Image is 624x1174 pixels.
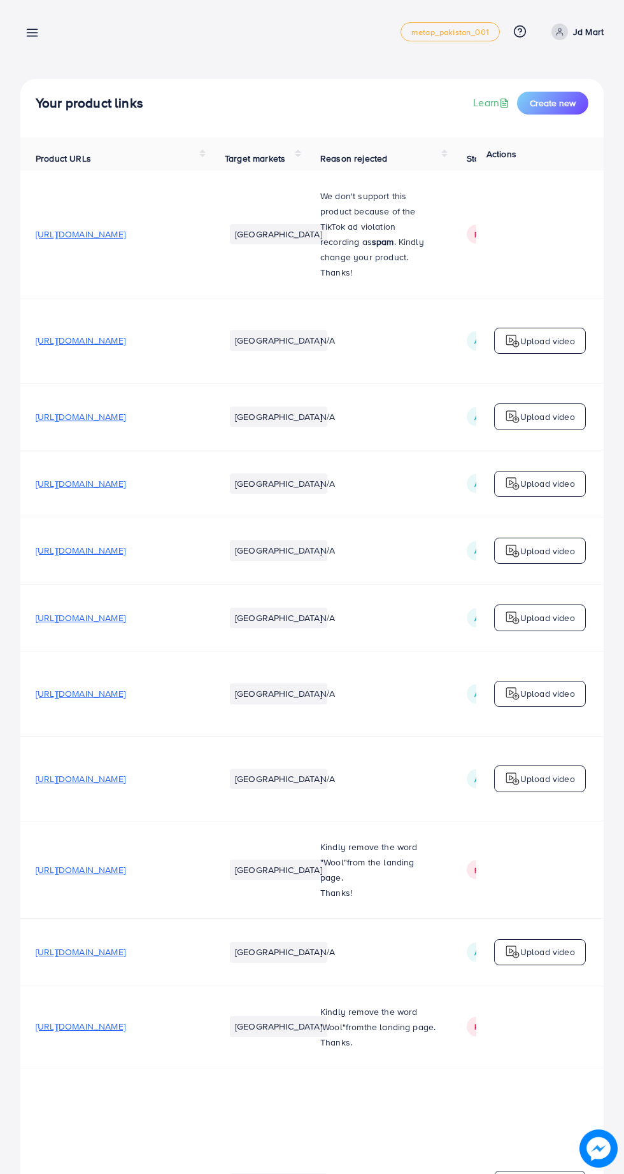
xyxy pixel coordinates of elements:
span: Reason rejected [320,152,387,165]
img: logo [505,686,520,701]
span: N/A [320,334,335,347]
span: N/A [320,477,335,490]
span: Rejected [474,229,511,240]
p: Upload video [520,610,575,625]
span: N/A [320,687,335,700]
span: Status [467,152,492,165]
span: Actions [486,148,516,160]
strong: spam [372,235,394,248]
span: [URL][DOMAIN_NAME] [36,772,125,785]
span: Thanks! [320,886,352,899]
p: Upload video [520,771,575,786]
span: N/A [320,544,335,557]
span: Rejected [474,865,511,876]
li: [GEOGRAPHIC_DATA] [230,224,327,244]
li: [GEOGRAPHIC_DATA] [230,683,327,704]
p: Upload video [520,333,575,349]
span: [URL][DOMAIN_NAME] [36,687,125,700]
span: [URL][DOMAIN_NAME] [36,477,125,490]
span: Product URLs [36,152,91,165]
li: [GEOGRAPHIC_DATA] [230,608,327,628]
a: Learn [473,95,512,110]
button: Create new [517,92,588,115]
span: metap_pakistan_001 [411,28,489,36]
span: N/A [320,410,335,423]
span: N/A [320,946,335,958]
p: Jd Mart [573,24,604,39]
span: Approved [474,479,514,489]
span: [URL][DOMAIN_NAME] [36,946,125,958]
a: metap_pakistan_001 [401,22,500,41]
h4: Your product links [36,95,143,111]
img: logo [505,944,520,960]
span: N/A [320,611,335,624]
span: Rejected [474,1021,511,1032]
span: Approved [474,412,514,423]
span: from [346,1021,364,1033]
img: logo [505,543,520,559]
span: Create new [530,97,576,109]
p: Upload video [520,944,575,960]
span: [URL][DOMAIN_NAME] [36,410,125,423]
span: [URL][DOMAIN_NAME] [36,1020,125,1033]
span: We don't support this product because of the TikTok ad violation recording as [320,190,416,248]
span: Approved [474,774,514,785]
p: Kindly remove the word 'Wool" the landing page. [320,1004,436,1035]
li: [GEOGRAPHIC_DATA] [230,407,327,427]
a: Jd Mart [546,24,604,40]
li: [GEOGRAPHIC_DATA] [230,330,327,351]
span: . Kindly change your product. Thanks! [320,235,424,279]
img: logo [505,333,520,349]
img: logo [505,610,520,625]
li: [GEOGRAPHIC_DATA] [230,473,327,494]
p: Kindly remove the word "Wool" [320,839,436,885]
p: Upload video [520,543,575,559]
span: [URL][DOMAIN_NAME] [36,334,125,347]
span: from the landing page. [320,856,415,884]
span: Approved [474,545,514,556]
span: N/A [320,772,335,785]
p: Upload video [520,476,575,491]
span: Approved [474,613,514,624]
li: [GEOGRAPHIC_DATA] [230,540,327,561]
span: Approved [474,335,514,346]
img: logo [505,409,520,424]
li: [GEOGRAPHIC_DATA] [230,860,327,880]
p: Upload video [520,409,575,424]
img: logo [505,476,520,491]
li: [GEOGRAPHIC_DATA] [230,1016,327,1037]
span: Target markets [225,152,285,165]
li: [GEOGRAPHIC_DATA] [230,769,327,789]
p: Upload video [520,686,575,701]
span: Approved [474,688,514,699]
p: Thanks. [320,1035,436,1050]
li: [GEOGRAPHIC_DATA] [230,942,327,962]
span: [URL][DOMAIN_NAME] [36,544,125,557]
span: [URL][DOMAIN_NAME] [36,228,125,241]
span: Approved [474,947,514,958]
img: logo [505,771,520,786]
span: [URL][DOMAIN_NAME] [36,863,125,876]
span: [URL][DOMAIN_NAME] [36,611,125,624]
img: image [580,1130,618,1168]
